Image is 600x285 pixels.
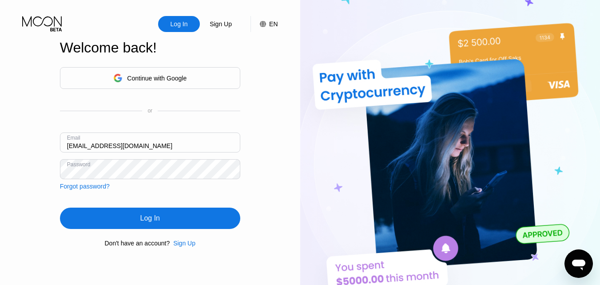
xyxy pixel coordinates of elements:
[564,249,593,278] iframe: Button to launch messaging window
[250,16,278,32] div: EN
[173,240,195,247] div: Sign Up
[67,161,91,168] div: Password
[60,67,240,89] div: Continue with Google
[140,214,160,223] div: Log In
[67,135,80,141] div: Email
[60,183,110,190] div: Forgot password?
[147,108,152,114] div: or
[60,40,240,56] div: Welcome back!
[200,16,242,32] div: Sign Up
[170,20,189,28] div: Log In
[209,20,233,28] div: Sign Up
[60,208,240,229] div: Log In
[158,16,200,32] div: Log In
[127,75,187,82] div: Continue with Google
[269,20,278,28] div: EN
[170,240,195,247] div: Sign Up
[105,240,170,247] div: Don't have an account?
